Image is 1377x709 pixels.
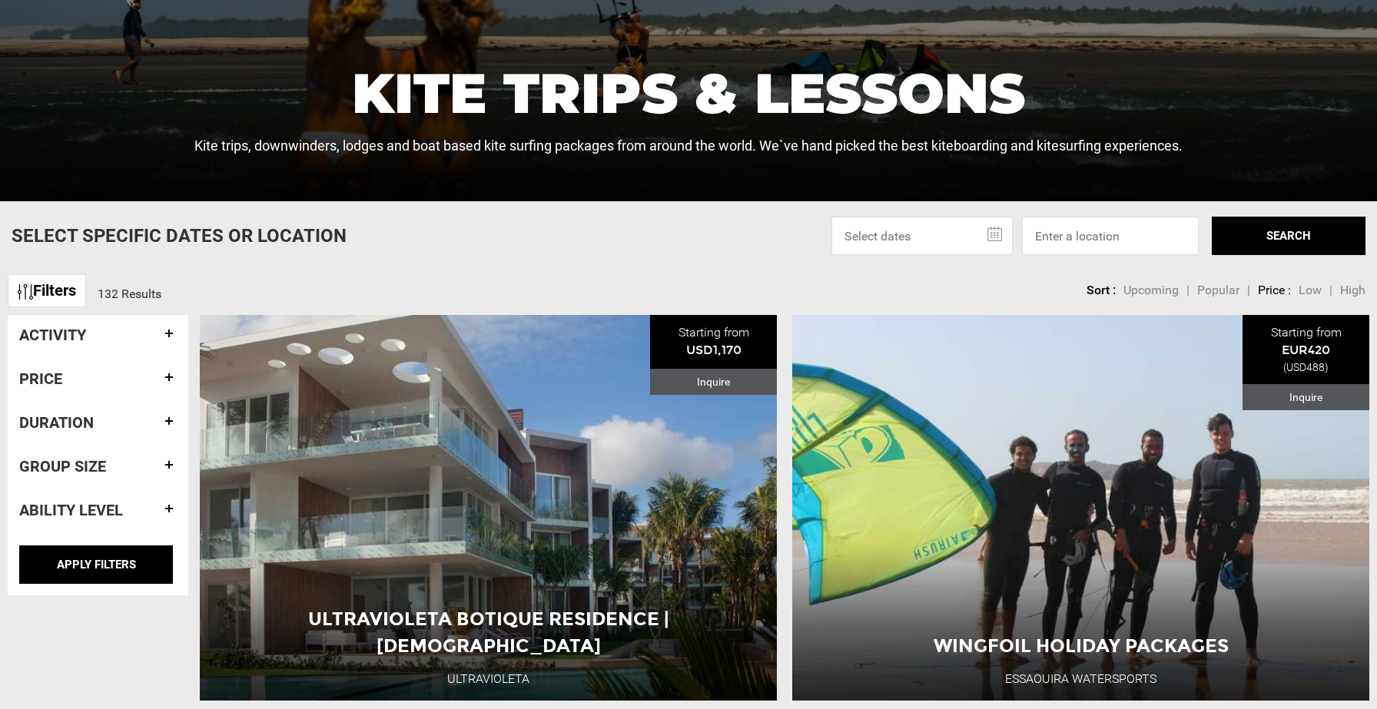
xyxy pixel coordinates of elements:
h4: Price [19,370,177,387]
a: Filters [8,274,86,307]
span: Low [1299,283,1322,297]
li: Sort : [1087,282,1116,300]
button: SEARCH [1212,217,1365,255]
h4: Duration [19,414,177,431]
h4: Activity [19,326,177,343]
p: Kite trips, downwinders, lodges and boat based kite surfing packages from around the world. We`ve... [194,136,1183,156]
li: | [1329,282,1332,300]
h4: Ability Level [19,502,177,518]
li: | [1247,282,1250,300]
span: 132 Results [98,287,161,301]
li: | [1186,282,1190,300]
span: High [1340,283,1365,297]
h1: Kite Trips & Lessons [194,65,1183,121]
span: Popular [1197,283,1239,297]
li: Price : [1258,282,1291,300]
img: btn-icon.svg [18,284,33,300]
input: APPLY FILTERS [19,545,173,584]
span: Upcoming [1123,283,1179,297]
p: Select Specific Dates Or Location [12,223,347,249]
h4: Group size [19,458,177,475]
input: Enter a location [1022,217,1199,255]
input: Select dates [831,217,1013,255]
